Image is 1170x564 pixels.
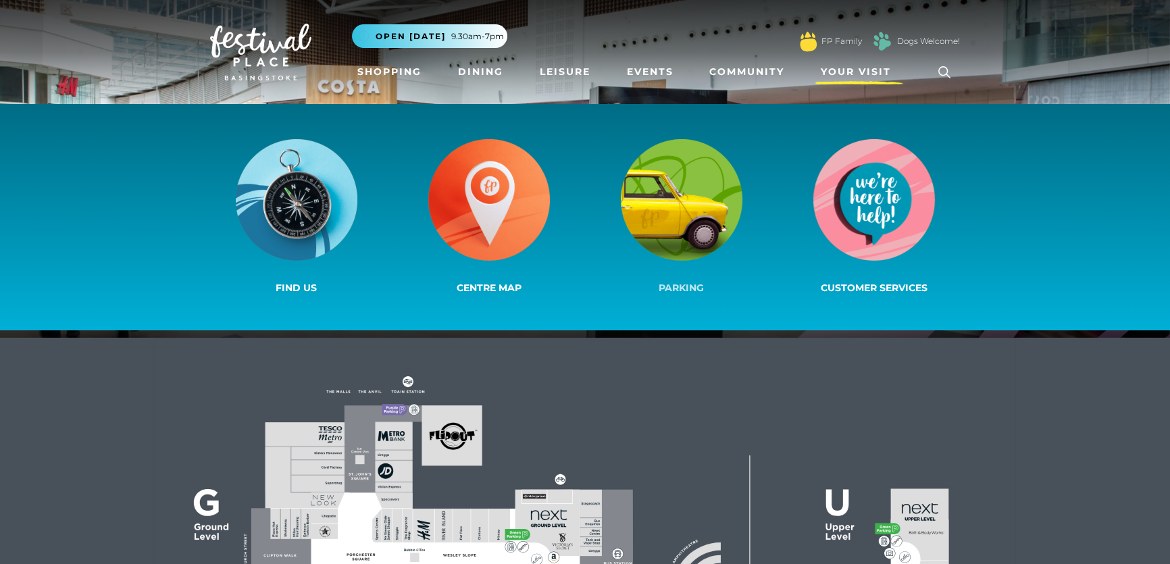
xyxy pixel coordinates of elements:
span: Customer Services [821,282,927,294]
a: Centre Map [392,136,585,298]
a: Events [621,59,678,84]
img: Festival Place Logo [210,24,311,80]
a: Customer Services [778,136,970,298]
a: Dining [453,59,509,84]
a: Leisure [534,59,596,84]
span: Find us [276,282,317,294]
span: 9.30am-7pm [451,30,504,43]
a: Find us [200,136,392,298]
button: Open [DATE] 9.30am-7pm [352,24,507,48]
span: Your Visit [821,65,891,79]
a: Parking [585,136,778,298]
a: Your Visit [815,59,903,84]
span: Centre Map [457,282,522,294]
a: Community [704,59,790,84]
span: Open [DATE] [376,30,446,43]
a: FP Family [821,35,862,47]
span: Parking [659,282,704,294]
a: Shopping [352,59,427,84]
a: Dogs Welcome! [897,35,960,47]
